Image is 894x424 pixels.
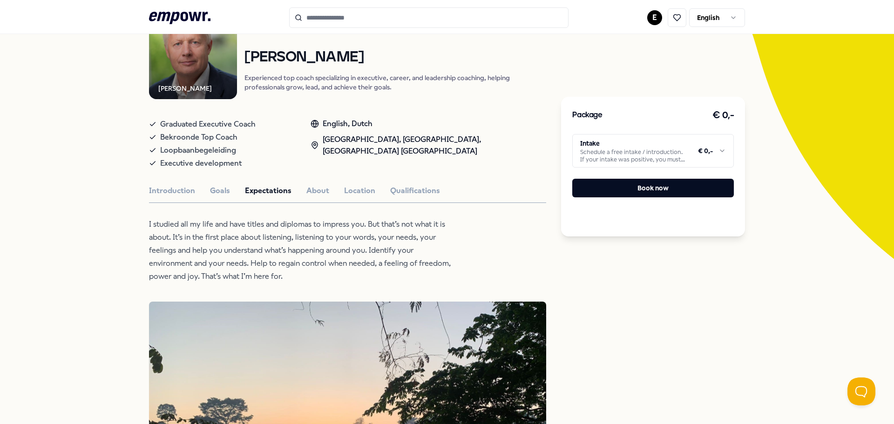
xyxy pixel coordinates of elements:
h3: € 0,- [712,108,734,123]
button: Qualifications [390,185,440,197]
h3: Package [572,109,602,121]
button: Goals [210,185,230,197]
button: Book now [572,179,734,197]
div: English, Dutch [311,118,546,130]
button: About [306,185,329,197]
p: Experienced top coach specializing in executive, career, and leadership coaching, helping profess... [244,73,546,92]
button: Expectations [245,185,291,197]
button: Location [344,185,375,197]
p: I studied all my life and have titles and diplomas to impress you. But that’s not what it is abou... [149,218,452,283]
button: Introduction [149,185,195,197]
iframe: Help Scout Beacon - Open [847,377,875,405]
span: Graduated Executive Coach [160,118,256,131]
span: Executive development [160,157,242,170]
span: Loopbaanbegeleiding [160,144,236,157]
span: Bekroonde Top Coach [160,131,237,144]
button: E [647,10,662,25]
div: [PERSON_NAME] [158,83,212,94]
div: [GEOGRAPHIC_DATA], [GEOGRAPHIC_DATA], [GEOGRAPHIC_DATA] [GEOGRAPHIC_DATA] [311,134,546,157]
img: Product Image [149,11,237,99]
h1: [PERSON_NAME] [244,49,546,66]
input: Search for products, categories or subcategories [289,7,569,28]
